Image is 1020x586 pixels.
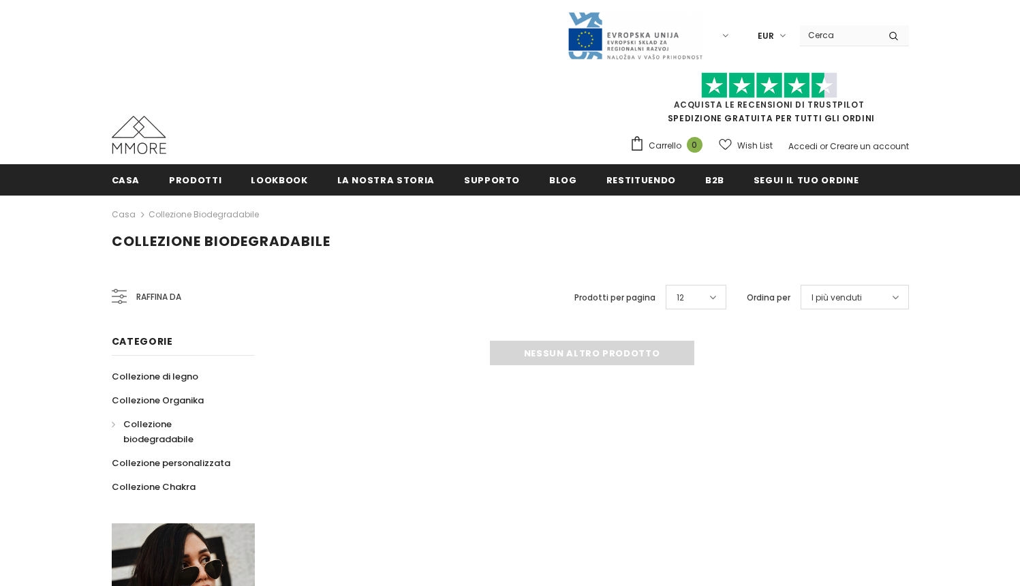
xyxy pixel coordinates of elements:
[758,29,774,43] span: EUR
[574,291,655,305] label: Prodotti per pagina
[169,164,221,195] a: Prodotti
[112,116,166,154] img: Casi MMORE
[719,134,773,157] a: Wish List
[112,475,196,499] a: Collezione Chakra
[464,164,520,195] a: supporto
[630,136,709,156] a: Carrello 0
[820,140,828,152] span: or
[112,457,230,469] span: Collezione personalizzata
[112,164,140,195] a: Casa
[606,164,676,195] a: Restituendo
[701,72,837,99] img: Fidati di Pilot Stars
[136,290,181,305] span: Raffina da
[606,174,676,187] span: Restituendo
[112,412,240,451] a: Collezione biodegradabile
[567,29,703,41] a: Javni Razpis
[169,174,221,187] span: Prodotti
[112,174,140,187] span: Casa
[754,174,859,187] span: Segui il tuo ordine
[337,174,435,187] span: La nostra storia
[567,11,703,61] img: Javni Razpis
[549,164,577,195] a: Blog
[800,25,878,45] input: Search Site
[112,335,173,348] span: Categorie
[830,140,909,152] a: Creare un account
[687,137,702,153] span: 0
[549,174,577,187] span: Blog
[464,174,520,187] span: supporto
[705,174,724,187] span: B2B
[251,174,307,187] span: Lookbook
[754,164,859,195] a: Segui il tuo ordine
[251,164,307,195] a: Lookbook
[337,164,435,195] a: La nostra storia
[112,365,198,388] a: Collezione di legno
[812,291,862,305] span: I più venduti
[705,164,724,195] a: B2B
[677,291,684,305] span: 12
[674,99,865,110] a: Acquista le recensioni di TrustPilot
[149,209,259,220] a: Collezione biodegradabile
[649,139,681,153] span: Carrello
[737,139,773,153] span: Wish List
[123,418,194,446] span: Collezione biodegradabile
[112,370,198,383] span: Collezione di legno
[112,394,204,407] span: Collezione Organika
[630,78,909,124] span: SPEDIZIONE GRATUITA PER TUTTI GLI ORDINI
[112,388,204,412] a: Collezione Organika
[112,206,136,223] a: Casa
[112,232,330,251] span: Collezione biodegradabile
[788,140,818,152] a: Accedi
[112,480,196,493] span: Collezione Chakra
[747,291,790,305] label: Ordina per
[112,451,230,475] a: Collezione personalizzata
